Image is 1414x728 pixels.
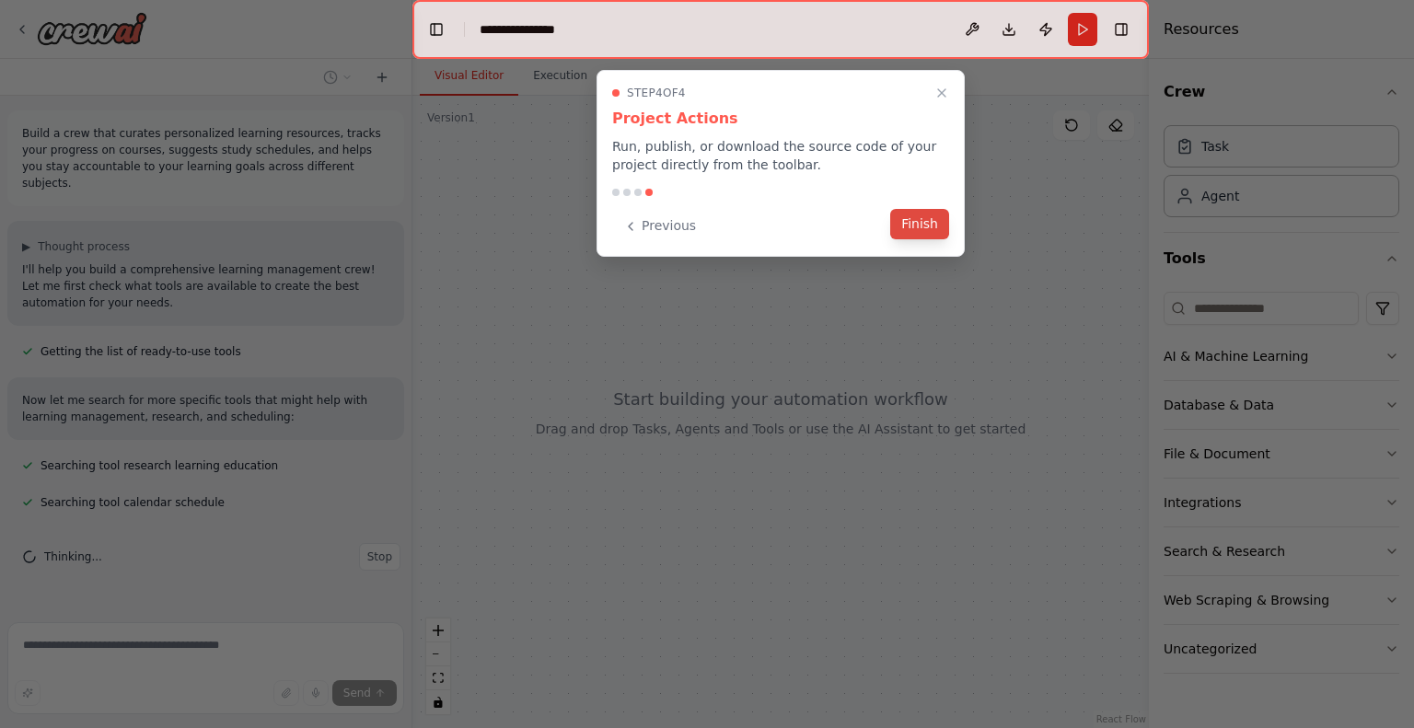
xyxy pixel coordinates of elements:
span: Step 4 of 4 [627,86,686,100]
button: Finish [890,209,949,239]
p: Run, publish, or download the source code of your project directly from the toolbar. [612,137,949,174]
h3: Project Actions [612,108,949,130]
button: Hide left sidebar [423,17,449,42]
button: Close walkthrough [931,82,953,104]
button: Previous [612,211,707,241]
